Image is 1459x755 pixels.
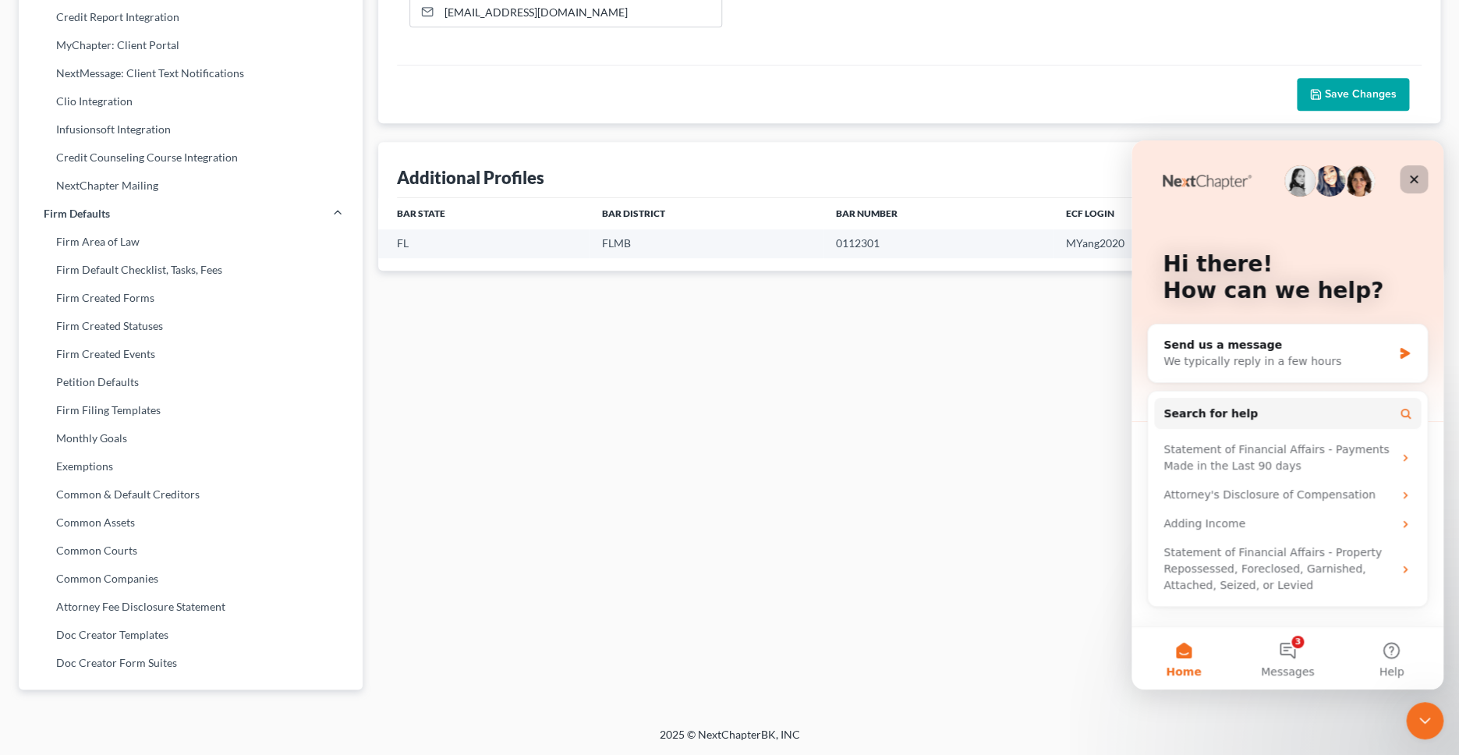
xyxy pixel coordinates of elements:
[19,649,363,677] a: Doc Creator Form Suites
[19,115,363,144] a: Infusionsoft Integration
[378,198,590,229] th: Bar State
[19,228,363,256] a: Firm Area of Law
[19,368,363,396] a: Petition Defaults
[19,424,363,452] a: Monthly Goals
[19,593,363,621] a: Attorney Fee Disclosure Statement
[19,537,363,565] a: Common Courts
[590,198,823,229] th: Bar District
[19,256,363,284] a: Firm Default Checklist, Tasks, Fees
[19,3,363,31] a: Credit Report Integration
[44,206,110,222] span: Firm Defaults
[19,565,363,593] a: Common Companies
[1406,702,1443,739] iframe: Intercom live chat
[1131,140,1443,689] iframe: Intercom live chat
[1053,229,1274,258] td: MYang2020
[19,200,363,228] a: Firm Defaults
[19,621,363,649] a: Doc Creator Templates
[823,198,1054,229] th: Bar Number
[19,312,363,340] a: Firm Created Statuses
[1325,87,1397,101] span: Save Changes
[19,480,363,509] a: Common & Default Creditors
[590,229,823,258] td: FLMB
[19,340,363,368] a: Firm Created Events
[19,452,363,480] a: Exemptions
[19,144,363,172] a: Credit Counseling Course Integration
[19,284,363,312] a: Firm Created Forms
[1053,198,1274,229] th: ECF Login
[823,229,1054,258] td: 0112301
[19,396,363,424] a: Firm Filing Templates
[19,31,363,59] a: MyChapter: Client Portal
[378,229,590,258] td: FL
[19,59,363,87] a: NextMessage: Client Text Notifications
[285,727,1174,755] div: 2025 © NextChapterBK, INC
[19,172,363,200] a: NextChapter Mailing
[1297,78,1409,111] button: Save Changes
[397,166,544,189] div: Additional Profiles
[19,509,363,537] a: Common Assets
[19,87,363,115] a: Clio Integration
